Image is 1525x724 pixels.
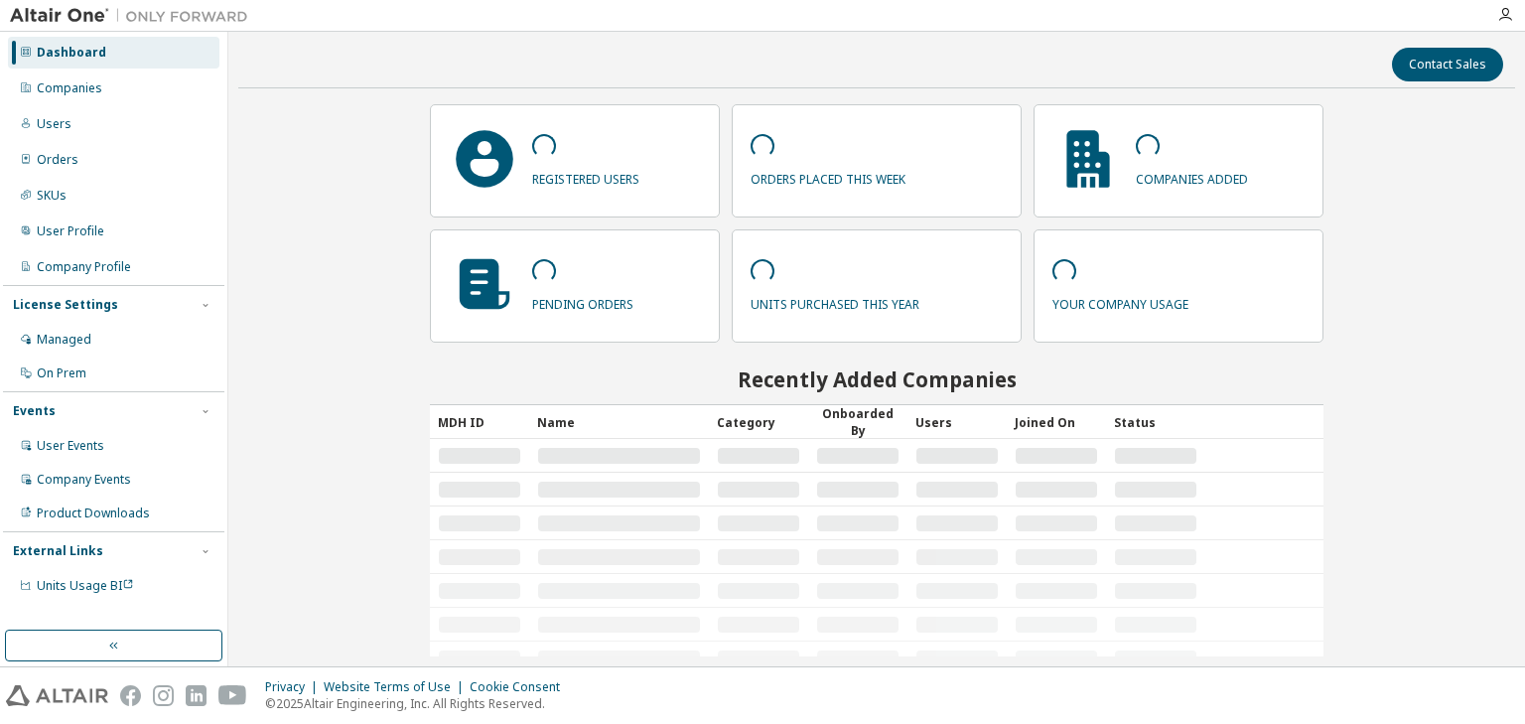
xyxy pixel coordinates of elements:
span: Units Usage BI [37,577,134,594]
div: User Profile [37,223,104,239]
div: Website Terms of Use [324,679,470,695]
h2: Recently Added Companies [430,366,1323,392]
div: Product Downloads [37,506,150,521]
div: Orders [37,152,78,168]
div: Companies [37,80,102,96]
p: registered users [532,165,639,188]
button: Contact Sales [1392,48,1503,81]
div: Users [37,116,71,132]
div: Company Profile [37,259,131,275]
img: altair_logo.svg [6,685,108,706]
div: Joined On [1015,406,1098,438]
div: User Events [37,438,104,454]
div: Privacy [265,679,324,695]
div: MDH ID [438,406,521,438]
div: On Prem [37,365,86,381]
div: SKUs [37,188,67,204]
div: Onboarded By [816,405,900,439]
div: Events [13,403,56,419]
div: Dashboard [37,45,106,61]
img: Altair One [10,6,258,26]
div: License Settings [13,297,118,313]
p: units purchased this year [751,290,919,313]
div: Managed [37,332,91,348]
div: Company Events [37,472,131,488]
div: Name [537,406,702,438]
div: Category [717,406,800,438]
p: pending orders [532,290,633,313]
p: companies added [1136,165,1248,188]
img: facebook.svg [120,685,141,706]
img: linkedin.svg [186,685,207,706]
img: instagram.svg [153,685,174,706]
p: orders placed this week [751,165,905,188]
div: Cookie Consent [470,679,572,695]
div: Status [1114,406,1197,438]
div: Users [915,406,999,438]
img: youtube.svg [218,685,247,706]
p: your company usage [1052,290,1188,313]
p: © 2025 Altair Engineering, Inc. All Rights Reserved. [265,695,572,712]
div: External Links [13,543,103,559]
